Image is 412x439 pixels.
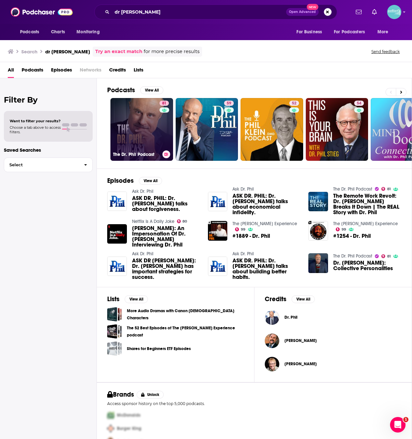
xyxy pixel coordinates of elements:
[208,257,228,276] img: ASK DR. PHIL: Dr. Phil talks about building better habits.
[45,49,90,55] h3: dr [PERSON_NAME]
[117,426,141,431] span: Burger King
[134,65,143,78] span: Lists
[232,193,301,215] span: ASK DR. PHIL: Dr. [PERSON_NAME] talks about economical infidelity.
[132,189,153,194] a: Ask Dr. Phil
[140,86,163,94] button: View All
[232,251,254,257] a: Ask Dr. Phil
[109,65,126,78] a: Credits
[265,357,279,371] img: Dr Phil Hammond
[182,220,187,223] span: 80
[177,219,187,223] a: 80
[232,258,301,280] a: ASK DR. PHIL: Dr. Phil talks about building better habits.
[132,225,200,247] span: [PERSON_NAME]: An Impersonation Of Dr. [PERSON_NAME] Interviewing Dr. Phil
[333,186,372,192] a: The Dr. Phil Podcast
[125,295,148,303] button: View All
[160,101,169,106] a: 81
[107,341,122,356] a: Shares for Beginners ETF Episodes
[4,95,93,104] h2: Filter By
[342,228,346,231] span: 99
[8,65,14,78] a: All
[373,26,397,38] button: open menu
[308,221,328,241] img: #1254 - Dr. Phil
[11,6,73,18] a: Podchaser - Follow, Share and Rate Podcasts
[369,6,379,17] a: Show notifications dropdown
[80,65,101,78] span: Networks
[10,125,61,134] span: Choose a tab above to access filters.
[107,177,134,185] h2: Episodes
[232,221,297,226] a: The Joe Rogan Experience
[232,186,254,192] a: Ask Dr. Phil
[162,100,166,107] span: 81
[265,310,279,325] img: Dr. Phil
[235,227,245,231] a: 99
[176,98,238,161] a: 59
[110,98,173,161] a: 81The Dr. Phil Podcast
[107,257,127,276] img: ASK DR PHIL: Dr. Phil has important strategies for success.
[403,417,408,422] span: 1
[117,412,140,418] span: McDonalds
[289,10,316,14] span: Open Advanced
[105,409,117,422] img: First Pro Logo
[227,100,231,107] span: 59
[307,4,318,10] span: New
[357,100,361,107] span: 54
[241,98,303,161] a: 52
[308,253,328,273] a: Dr. Phil: Collective Personalities
[292,100,296,107] span: 52
[292,26,330,38] button: open menu
[15,26,47,38] button: open menu
[112,7,286,17] input: Search podcasts, credits, & more...
[284,315,297,320] a: Dr. Phil
[132,219,174,224] a: Netflix Is A Daily Joke
[387,5,401,19] button: Show profile menu
[353,6,364,17] a: Show notifications dropdown
[390,417,406,433] iframe: Intercom live chat
[132,195,200,212] a: ASK DR. PHIL: Dr. Phil talks about forgiveness.
[208,192,228,212] a: ASK DR. PHIL: Dr. Phil talks about economical infidelity.
[132,258,200,280] span: ASK DR [PERSON_NAME]: Dr. [PERSON_NAME] has important strategies for success.
[51,65,72,78] a: Episodes
[292,295,315,303] button: View All
[377,27,388,37] span: More
[20,27,39,37] span: Podcasts
[232,258,301,280] span: ASK DR. PHIL: Dr. [PERSON_NAME] talks about building better habits.
[107,224,127,244] img: Adam Ray: An Impersonation Of Dr. Phil Interviewing Dr. Phil
[381,254,391,258] a: 81
[107,192,127,211] img: ASK DR. PHIL: Dr. Phil talks about forgiveness.
[51,27,65,37] span: Charts
[265,334,279,348] img: Dr. Phil Zimbardo
[387,255,391,258] span: 81
[107,401,401,406] p: Access sponsor history on the top 5,000 podcasts.
[107,324,122,339] a: The 52 Best Episodes of The Joe Rogan Experience podcast
[10,119,61,123] span: Want to filter your results?
[333,233,371,239] a: #1254 - Dr. Phil
[265,307,401,328] button: Dr. PhilDr. Phil
[333,260,401,271] span: Dr. [PERSON_NAME]: Collective Personalities
[333,260,401,271] a: Dr. Phil: Collective Personalities
[94,5,337,19] div: Search podcasts, credits, & more...
[127,345,191,352] a: Shares for Beginners ETF Episodes
[333,193,401,215] span: The Remote Work Revolt: Dr. [PERSON_NAME] Breaks It Down | The REAL Story with Dr. Phil
[144,48,200,55] span: for more precise results
[107,390,134,399] h2: Brands
[296,27,322,37] span: For Business
[369,49,402,54] button: Send feedback
[387,188,391,191] span: 81
[4,147,93,153] p: Saved Searches
[107,307,122,322] a: More Audio Dramas with Canon Queer Characters
[387,5,401,19] img: User Profile
[336,227,346,231] a: 99
[47,26,69,38] a: Charts
[72,26,108,38] button: open menu
[208,221,228,241] img: #1889 - Dr. Phil
[284,361,317,367] span: [PERSON_NAME]
[132,258,200,280] a: ASK DR PHIL: Dr. Phil has important strategies for success.
[284,361,317,367] a: Dr Phil Hammond
[22,65,43,78] span: Podcasts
